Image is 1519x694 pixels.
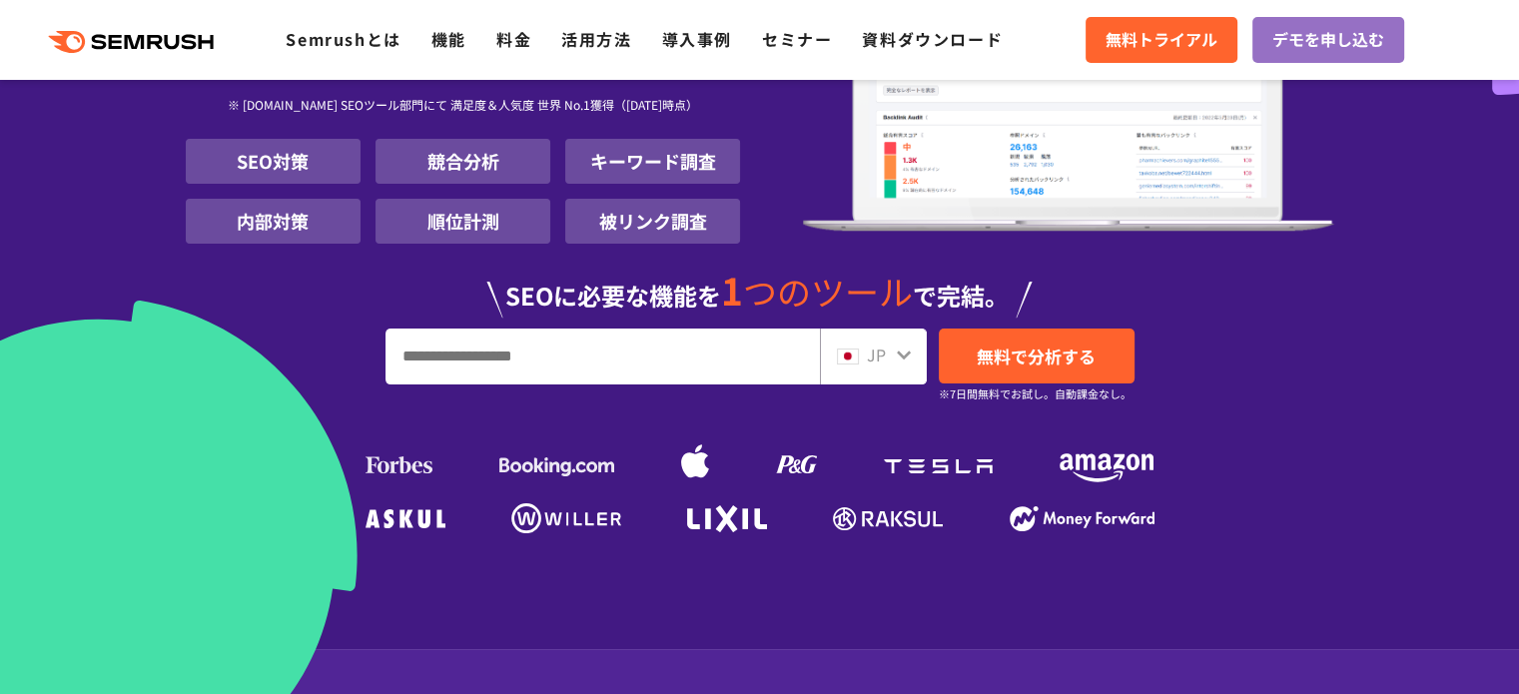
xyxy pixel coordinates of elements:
a: セミナー [762,27,832,51]
small: ※7日間無料でお試し。自動課金なし。 [939,384,1132,403]
span: JP [867,343,886,366]
a: 料金 [496,27,531,51]
span: で完結。 [913,278,1009,313]
div: ※ [DOMAIN_NAME] SEOツール部門にて 満足度＆人気度 世界 No.1獲得（[DATE]時点） [186,75,741,139]
li: 競合分析 [376,139,550,184]
li: 被リンク調査 [565,199,740,244]
li: SEO対策 [186,139,361,184]
li: キーワード調査 [565,139,740,184]
li: 内部対策 [186,199,361,244]
span: つのツール [743,267,913,316]
div: SEOに必要な機能を [186,252,1334,318]
a: デモを申し込む [1252,17,1404,63]
span: 無料トライアル [1106,27,1217,53]
a: Semrushとは [286,27,400,51]
span: 1 [721,263,743,317]
span: 無料で分析する [977,344,1096,368]
a: 機能 [431,27,466,51]
a: 無料で分析する [939,329,1135,383]
a: 活用方法 [561,27,631,51]
a: 導入事例 [662,27,732,51]
li: 順位計測 [376,199,550,244]
span: デモを申し込む [1272,27,1384,53]
input: URL、キーワードを入力してください [386,330,819,383]
a: 資料ダウンロード [862,27,1003,51]
a: 無料トライアル [1086,17,1237,63]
